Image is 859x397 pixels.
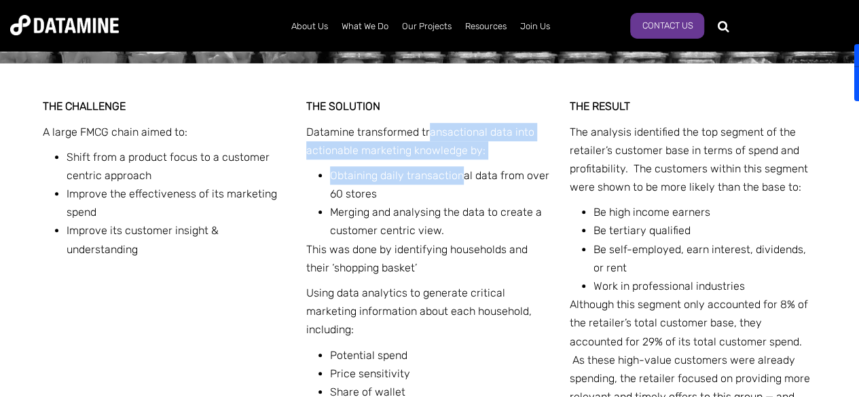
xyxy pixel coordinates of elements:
strong: THE SOLUTION [306,100,380,113]
li: Work in professional industries [593,277,817,295]
li: Improve the effectiveness of its marketing spend [67,185,290,221]
li: Merging and analysing the data to create a customer centric view. [330,203,553,240]
li: Potential spend [330,346,553,364]
span: THE RESULT [570,100,630,113]
li: Price sensitivity [330,364,553,383]
p: This was done by identifying households and their ‘shopping basket’ [306,240,553,277]
a: Contact Us [630,13,704,39]
p: The analysis identified the top segment of the retailer’s customer base in terms of spend and pro... [570,123,817,197]
span: THE CHALLENGE [43,100,126,113]
li: Improve its customer insight & understanding [67,221,290,258]
a: About Us [285,9,335,44]
p: A large FMCG chain aimed to: [43,123,290,141]
p: Using data analytics to generate critical marketing information about each household, including: [306,284,553,339]
img: Datamine [10,15,119,35]
li: Shift from a product focus to a customer centric approach [67,148,290,185]
li: Be self-employed, earn interest, dividends, or rent [593,240,817,277]
a: Resources [458,9,513,44]
p: Datamine transformed transactional data into actionable marketing knowledge by: [306,123,553,159]
li: Be tertiary qualified [593,221,817,240]
li: Be high income earners [593,203,817,221]
li: Obtaining daily transactional data from over 60 stores [330,166,553,203]
a: Join Us [513,9,557,44]
a: What We Do [335,9,395,44]
a: Our Projects [395,9,458,44]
